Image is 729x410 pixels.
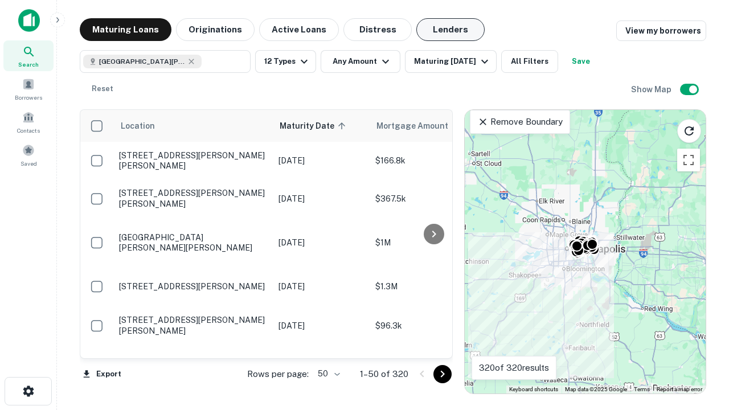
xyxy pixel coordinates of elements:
button: 12 Types [255,50,316,73]
span: Contacts [17,126,40,135]
img: Google [468,379,505,393]
p: [DATE] [279,154,364,167]
p: $367.5k [375,192,489,205]
span: Location [120,119,155,133]
div: 50 [313,366,342,382]
img: capitalize-icon.png [18,9,40,32]
p: Remove Boundary [477,115,562,129]
iframe: Chat Widget [672,282,729,337]
a: Terms (opens in new tab) [634,386,650,392]
p: [GEOGRAPHIC_DATA][PERSON_NAME][PERSON_NAME] [119,232,267,253]
span: Mortgage Amount [376,119,463,133]
p: [STREET_ADDRESS][PERSON_NAME] [119,281,267,292]
p: $166.8k [375,154,489,167]
p: [DATE] [279,236,364,249]
h6: Show Map [631,83,673,96]
span: [GEOGRAPHIC_DATA][PERSON_NAME], [GEOGRAPHIC_DATA], [GEOGRAPHIC_DATA] [99,56,185,67]
a: View my borrowers [616,20,706,41]
button: All Filters [501,50,558,73]
span: Saved [21,159,37,168]
p: [DATE] [279,192,364,205]
button: Maturing [DATE] [405,50,497,73]
th: Maturity Date [273,110,370,142]
p: Rows per page: [247,367,309,381]
p: $1.3M [375,280,489,293]
p: $228k [375,358,489,371]
p: [STREET_ADDRESS][PERSON_NAME][PERSON_NAME] [119,188,267,208]
button: Active Loans [259,18,339,41]
a: Saved [3,140,54,170]
button: Reload search area [677,119,701,143]
th: Mortgage Amount [370,110,495,142]
span: Search [18,60,39,69]
button: Reset [84,77,121,100]
div: 0 0 [465,110,706,393]
button: Keyboard shortcuts [509,386,558,393]
button: Any Amount [321,50,400,73]
p: 320 of 320 results [479,361,549,375]
div: Maturing [DATE] [414,55,492,68]
button: Toggle fullscreen view [677,149,700,171]
th: Location [113,110,273,142]
p: $96.3k [375,319,489,332]
p: [DATE] [279,358,364,371]
span: Borrowers [15,93,42,102]
span: Maturity Date [280,119,349,133]
span: Map data ©2025 Google [565,386,627,392]
a: Search [3,40,54,71]
a: Open this area in Google Maps (opens a new window) [468,379,505,393]
button: Save your search to get updates of matches that match your search criteria. [563,50,599,73]
button: Maturing Loans [80,18,171,41]
p: [STREET_ADDRESS][PERSON_NAME][PERSON_NAME] [119,150,267,171]
a: Report a map error [657,386,702,392]
p: [STREET_ADDRESS][PERSON_NAME][PERSON_NAME] [119,315,267,335]
p: [DATE] [279,319,364,332]
a: Borrowers [3,73,54,104]
a: Contacts [3,106,54,137]
p: 1–50 of 320 [360,367,408,381]
button: Go to next page [433,365,452,383]
button: Lenders [416,18,485,41]
p: $1M [375,236,489,249]
button: Originations [176,18,255,41]
button: Distress [343,18,412,41]
p: [DATE] [279,280,364,293]
button: Export [80,366,124,383]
